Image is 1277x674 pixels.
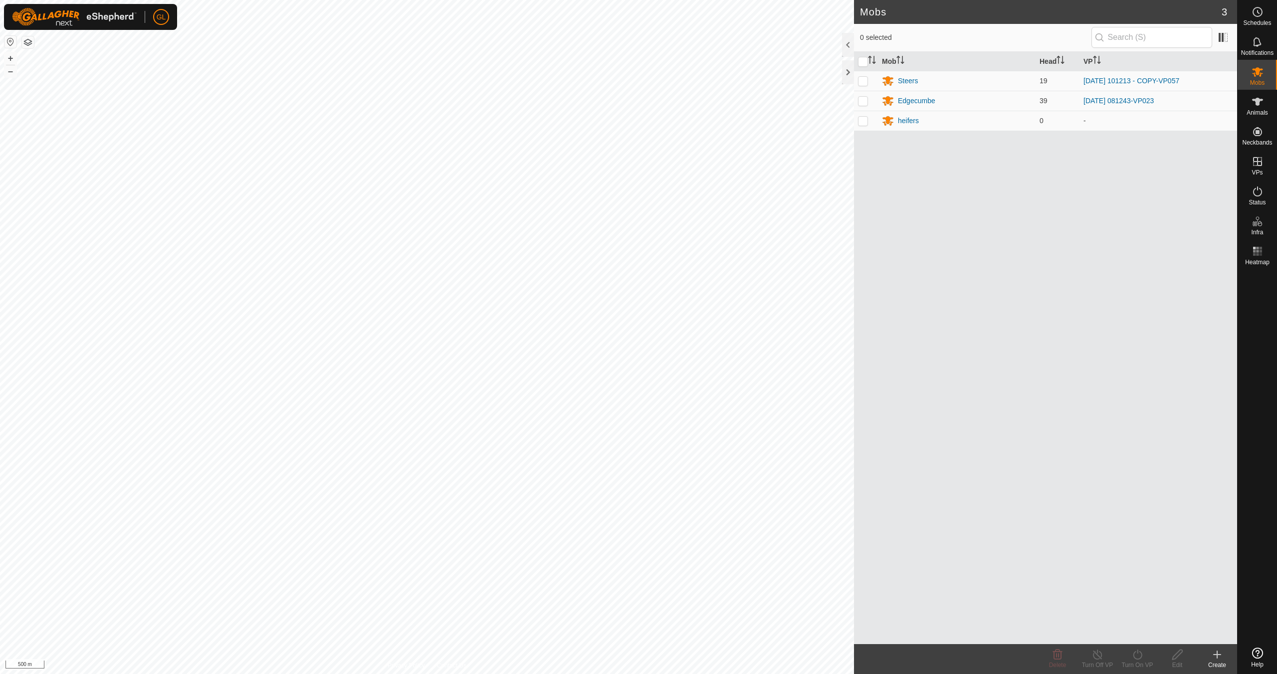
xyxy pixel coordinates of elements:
span: Schedules [1243,20,1271,26]
div: Turn Off VP [1077,661,1117,670]
a: [DATE] 101213 - COPY-VP057 [1083,77,1179,85]
span: 3 [1222,4,1227,19]
span: 19 [1040,77,1048,85]
div: Edgecumbe [898,96,935,106]
td: - [1079,111,1237,131]
a: [DATE] 081243-VP023 [1083,97,1154,105]
button: Map Layers [22,36,34,48]
span: Animals [1247,110,1268,116]
span: 0 selected [860,32,1091,43]
a: Contact Us [437,661,466,670]
div: Create [1197,661,1237,670]
img: Gallagher Logo [12,8,137,26]
a: Help [1238,644,1277,672]
th: Head [1036,52,1079,71]
p-sorticon: Activate to sort [868,57,876,65]
span: Heatmap [1245,259,1270,265]
button: Reset Map [4,36,16,48]
span: GL [157,12,166,22]
h2: Mobs [860,6,1222,18]
span: 0 [1040,117,1044,125]
span: 39 [1040,97,1048,105]
span: Delete [1049,662,1066,669]
th: VP [1079,52,1237,71]
p-sorticon: Activate to sort [896,57,904,65]
span: VPs [1252,169,1263,175]
span: Notifications [1241,50,1274,56]
span: Help [1251,662,1264,668]
button: – [4,65,16,77]
div: heifers [898,116,919,126]
span: Neckbands [1242,140,1272,146]
div: Steers [898,76,918,86]
span: Infra [1251,229,1263,235]
button: + [4,52,16,64]
p-sorticon: Activate to sort [1057,57,1064,65]
th: Mob [878,52,1036,71]
span: Mobs [1250,80,1265,86]
span: Status [1249,199,1266,205]
input: Search (S) [1091,27,1212,48]
div: Edit [1157,661,1197,670]
p-sorticon: Activate to sort [1093,57,1101,65]
div: Turn On VP [1117,661,1157,670]
a: Privacy Policy [388,661,425,670]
